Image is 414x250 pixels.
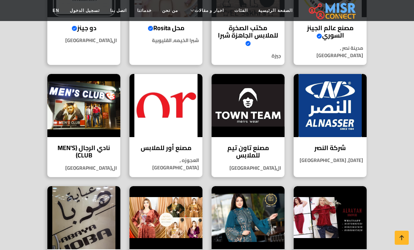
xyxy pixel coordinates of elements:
img: نادي الرجال (MEN'S CLUB) [47,74,120,137]
p: ال[GEOGRAPHIC_DATA] [47,164,120,172]
p: شبرا الخيمه, القليوبية [129,37,202,44]
a: EN [47,4,65,17]
h4: شركة النصر [299,144,361,152]
a: من نحن [157,4,183,17]
a: شركة النصر شركة النصر [DATE], [GEOGRAPHIC_DATA] [289,74,371,177]
p: ال[GEOGRAPHIC_DATA] [212,164,285,172]
h4: مصنع أور للملابس [135,144,197,152]
p: العجوزه , [GEOGRAPHIC_DATA] [129,157,202,171]
h4: مصنع عالم الجينز السوري [299,24,361,39]
a: مصنع تاون تيم للملابس مصنع تاون تيم للملابس ال[GEOGRAPHIC_DATA] [207,74,289,177]
h4: نادي الرجال (MEN'S CLUB) [53,144,115,159]
p: مدينة نصر , [GEOGRAPHIC_DATA] [294,45,367,59]
img: مصنع تاون تيم للملابس [212,74,285,137]
a: نادي الرجال (MEN'S CLUB) نادي الرجال (MEN'S CLUB) ال[GEOGRAPHIC_DATA] [43,74,125,177]
svg: Verified account [72,26,77,31]
img: مصنع عبايات هوبا [47,186,120,249]
p: جيزة [212,52,285,60]
span: اخبار و مقالات [195,7,224,14]
svg: Verified account [148,26,153,31]
img: مصنع الرواد للملابس الجاهزة - عبايات إستقبال [129,186,202,249]
h4: دو جينز [53,24,115,32]
img: مصنع ملابس حريمي بيتي الريان [294,186,367,249]
a: اخبار و مقالات [183,4,229,17]
img: main.misr_connect [309,2,356,19]
h4: مكتب الصخرة للملابس الجاهزة شبرا [217,24,279,47]
img: مصنع أور للملابس [129,74,202,137]
img: مصنع فجر الإسلام للعبايات الخليجية [212,186,285,249]
img: شركة النصر [294,74,367,137]
svg: Verified account [316,33,322,39]
p: ال[GEOGRAPHIC_DATA] [47,37,120,44]
a: الفئات [229,4,253,17]
h4: مصنع تاون تيم للملابس [217,144,279,159]
a: تسجيل الدخول [65,4,105,17]
h4: محل Rosita [135,24,197,32]
p: [DATE], [GEOGRAPHIC_DATA] [294,157,367,164]
a: خدماتنا [132,4,157,17]
svg: Verified account [245,41,251,46]
a: مصنع أور للملابس مصنع أور للملابس العجوزه , [GEOGRAPHIC_DATA] [125,74,207,177]
a: اتصل بنا [105,4,132,17]
a: الصفحة الرئيسية [253,4,298,17]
